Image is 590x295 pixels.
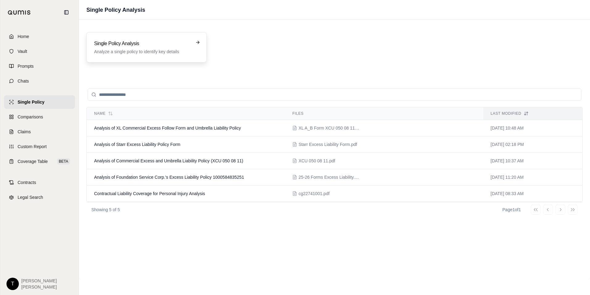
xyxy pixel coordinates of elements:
span: Vault [18,48,27,54]
h3: Single Policy Analysis [94,40,190,47]
h1: Single Policy Analysis [86,6,145,14]
span: Analysis of Foundation Service Corp.'s Excess Liability Policy 1000584835251 [94,175,244,180]
p: Analyze a single policy to identify key details [94,49,190,55]
td: [DATE] 02:18 PM [483,136,582,153]
a: Contracts [4,176,75,189]
a: Single Policy [4,95,75,109]
button: Collapse sidebar [61,7,71,17]
span: Analysis of Starr Excess Liability Policy Form [94,142,180,147]
img: Qumis Logo [8,10,31,15]
span: Claims [18,129,31,135]
span: Analysis of XL Commercial Excess Follow Form and Umbrella Liability Policy [94,126,241,130]
span: XCU 050 08 11.pdf [298,158,335,164]
a: Legal Search [4,190,75,204]
a: Chats [4,74,75,88]
span: Contractual Liability Coverage for Personal Injury Analysis [94,191,205,196]
span: Single Policy [18,99,44,105]
div: Page 1 of 1 [502,207,521,213]
span: [PERSON_NAME] [21,284,57,290]
span: Legal Search [18,194,43,200]
a: Home [4,30,75,43]
a: Custom Report [4,140,75,153]
th: Files [285,107,483,120]
span: Starr Excess Liability Form.pdf [298,141,357,147]
span: Comparisons [18,114,43,120]
span: Prompts [18,63,34,69]
a: Comparisons [4,110,75,124]
span: Custom Report [18,143,47,150]
div: T [6,278,19,290]
span: Analysis of Commercial Excess and Umbrella Liability Policy (XCU 050 08 11) [94,158,243,163]
a: Coverage TableBETA [4,155,75,168]
a: Vault [4,45,75,58]
a: Claims [4,125,75,139]
span: BETA [57,158,70,165]
div: Name [94,111,277,116]
span: cg22741001.pdf [298,190,329,197]
div: Last modified [491,111,575,116]
td: [DATE] 08:33 AM [483,186,582,202]
span: 25-26 Forms Excess Liability.pdf [298,174,360,180]
a: Prompts [4,59,75,73]
span: XL A_B Form XCU 050 08 11.pdf [298,125,360,131]
td: [DATE] 10:37 AM [483,153,582,169]
td: [DATE] 10:48 AM [483,120,582,136]
td: [DATE] 11:20 AM [483,169,582,186]
p: Showing 5 of 5 [91,207,120,213]
span: Home [18,33,29,40]
span: [PERSON_NAME] [21,278,57,284]
span: Chats [18,78,29,84]
span: Contracts [18,179,36,186]
span: Coverage Table [18,158,48,165]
